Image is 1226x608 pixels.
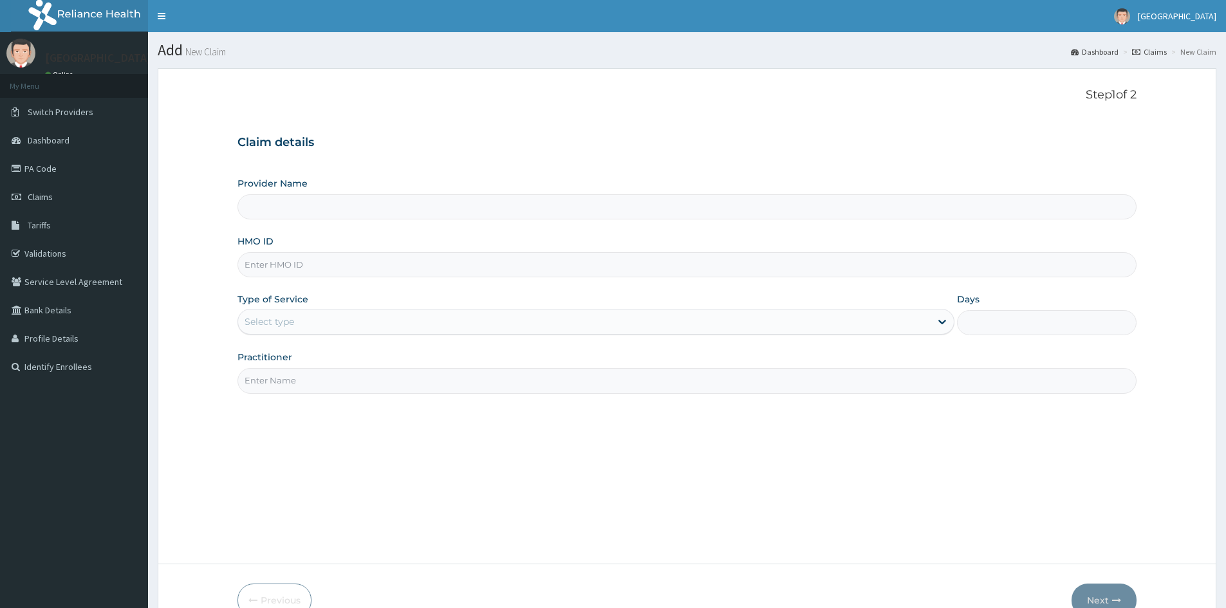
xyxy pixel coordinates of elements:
h1: Add [158,42,1216,59]
a: Online [45,70,76,79]
p: Step 1 of 2 [237,88,1137,102]
span: Claims [28,191,53,203]
h3: Claim details [237,136,1137,150]
label: HMO ID [237,235,274,248]
li: New Claim [1168,46,1216,57]
label: Practitioner [237,351,292,364]
span: Tariffs [28,219,51,231]
input: Enter HMO ID [237,252,1137,277]
a: Dashboard [1071,46,1119,57]
label: Provider Name [237,177,308,190]
div: Select type [245,315,294,328]
label: Days [957,293,980,306]
span: Dashboard [28,134,70,146]
img: User Image [1114,8,1130,24]
img: User Image [6,39,35,68]
p: [GEOGRAPHIC_DATA] [45,52,151,64]
small: New Claim [183,47,226,57]
label: Type of Service [237,293,308,306]
span: [GEOGRAPHIC_DATA] [1138,10,1216,22]
input: Enter Name [237,368,1137,393]
span: Switch Providers [28,106,93,118]
a: Claims [1132,46,1167,57]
